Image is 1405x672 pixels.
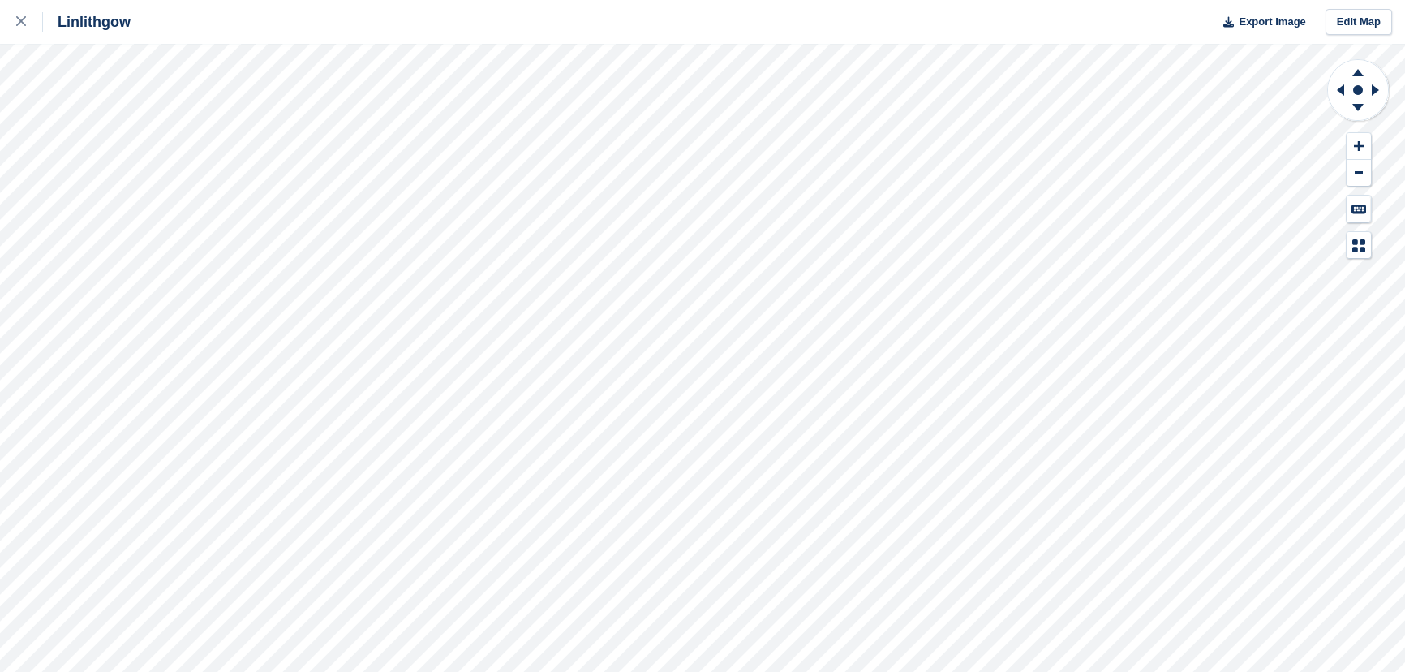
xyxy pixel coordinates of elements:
button: Map Legend [1347,232,1371,259]
button: Keyboard Shortcuts [1347,196,1371,222]
a: Edit Map [1326,9,1392,36]
div: Linlithgow [43,12,131,32]
button: Export Image [1214,9,1306,36]
button: Zoom Out [1347,160,1371,187]
span: Export Image [1239,14,1305,30]
button: Zoom In [1347,133,1371,160]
